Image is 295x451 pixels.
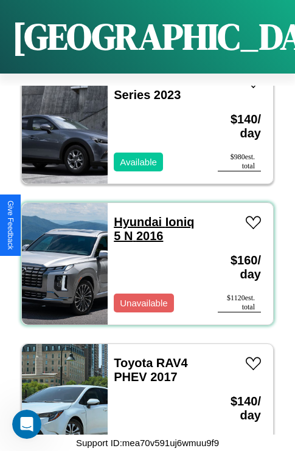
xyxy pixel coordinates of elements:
[114,215,194,243] a: Hyundai Ioniq 5 N 2016
[114,356,188,384] a: Toyota RAV4 PHEV 2017
[218,241,261,294] h3: $ 160 / day
[120,154,157,170] p: Available
[218,294,261,312] div: $ 1120 est. total
[120,295,167,311] p: Unavailable
[6,201,15,250] div: Give Feedback
[218,100,261,153] h3: $ 140 / day
[12,410,41,439] iframe: Intercom live chat
[114,74,181,102] a: Mazda B-Series 2023
[76,435,219,451] p: Support ID: mea70v591uj6wmuu9f9
[218,153,261,171] div: $ 980 est. total
[218,382,261,435] h3: $ 140 / day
